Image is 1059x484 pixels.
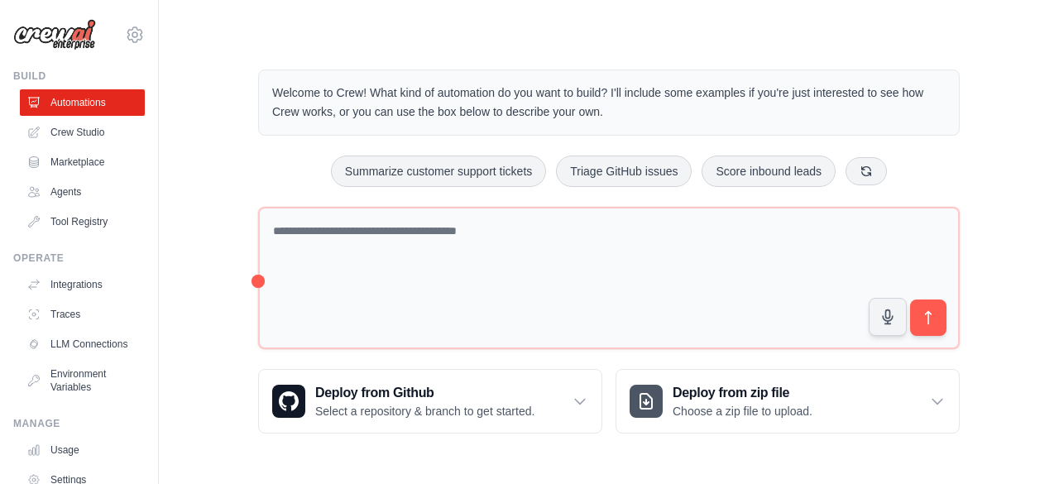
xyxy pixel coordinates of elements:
[272,84,946,122] p: Welcome to Crew! What kind of automation do you want to build? I'll include some examples if you'...
[976,405,1059,484] iframe: Chat Widget
[556,156,692,187] button: Triage GitHub issues
[13,69,145,83] div: Build
[13,19,96,50] img: Logo
[702,156,836,187] button: Score inbound leads
[20,437,145,463] a: Usage
[20,89,145,116] a: Automations
[673,383,812,403] h3: Deploy from zip file
[20,179,145,205] a: Agents
[20,301,145,328] a: Traces
[20,361,145,400] a: Environment Variables
[20,149,145,175] a: Marketplace
[13,417,145,430] div: Manage
[331,156,546,187] button: Summarize customer support tickets
[13,252,145,265] div: Operate
[20,331,145,357] a: LLM Connections
[20,119,145,146] a: Crew Studio
[20,271,145,298] a: Integrations
[315,383,534,403] h3: Deploy from Github
[315,403,534,419] p: Select a repository & branch to get started.
[20,208,145,235] a: Tool Registry
[673,403,812,419] p: Choose a zip file to upload.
